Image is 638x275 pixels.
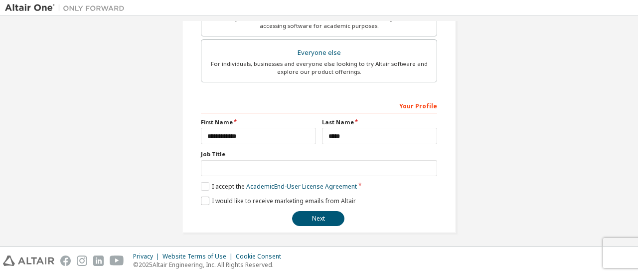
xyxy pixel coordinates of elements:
[162,253,236,261] div: Website Terms of Use
[207,14,431,30] div: For faculty & administrators of academic institutions administering students and accessing softwa...
[60,256,71,266] img: facebook.svg
[207,60,431,76] div: For individuals, businesses and everyone else looking to try Altair software and explore our prod...
[201,150,437,158] label: Job Title
[322,118,437,126] label: Last Name
[110,256,124,266] img: youtube.svg
[133,253,162,261] div: Privacy
[201,118,316,126] label: First Name
[93,256,104,266] img: linkedin.svg
[201,97,437,113] div: Your Profile
[292,211,344,226] button: Next
[246,182,357,191] a: Academic End-User License Agreement
[236,253,287,261] div: Cookie Consent
[133,261,287,269] p: © 2025 Altair Engineering, Inc. All Rights Reserved.
[3,256,54,266] img: altair_logo.svg
[201,182,357,191] label: I accept the
[201,197,356,205] label: I would like to receive marketing emails from Altair
[77,256,87,266] img: instagram.svg
[5,3,130,13] img: Altair One
[207,46,431,60] div: Everyone else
